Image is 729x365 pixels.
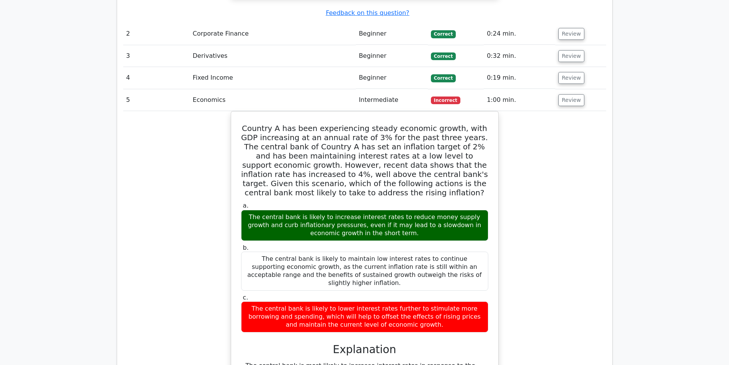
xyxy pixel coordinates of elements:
[356,89,428,111] td: Intermediate
[123,89,190,111] td: 5
[558,50,584,62] button: Review
[558,94,584,106] button: Review
[558,72,584,84] button: Review
[190,23,356,45] td: Corporate Finance
[243,244,249,251] span: b.
[123,67,190,89] td: 4
[431,30,456,38] span: Correct
[241,210,488,241] div: The central bank is likely to increase interest rates to reduce money supply growth and curb infl...
[356,45,428,67] td: Beginner
[190,67,356,89] td: Fixed Income
[431,74,456,82] span: Correct
[356,23,428,45] td: Beginner
[431,52,456,60] span: Correct
[190,45,356,67] td: Derivatives
[431,97,460,104] span: Incorrect
[558,28,584,40] button: Review
[484,45,555,67] td: 0:32 min.
[241,252,488,290] div: The central bank is likely to maintain low interest rates to continue supporting economic growth,...
[356,67,428,89] td: Beginner
[484,89,555,111] td: 1:00 min.
[240,124,489,197] h5: Country A has been experiencing steady economic growth, with GDP increasing at an annual rate of ...
[123,45,190,67] td: 3
[246,343,484,356] h3: Explanation
[484,23,555,45] td: 0:24 min.
[190,89,356,111] td: Economics
[123,23,190,45] td: 2
[326,9,409,16] a: Feedback on this question?
[243,294,248,301] span: c.
[243,202,249,209] span: a.
[241,301,488,332] div: The central bank is likely to lower interest rates further to stimulate more borrowing and spendi...
[484,67,555,89] td: 0:19 min.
